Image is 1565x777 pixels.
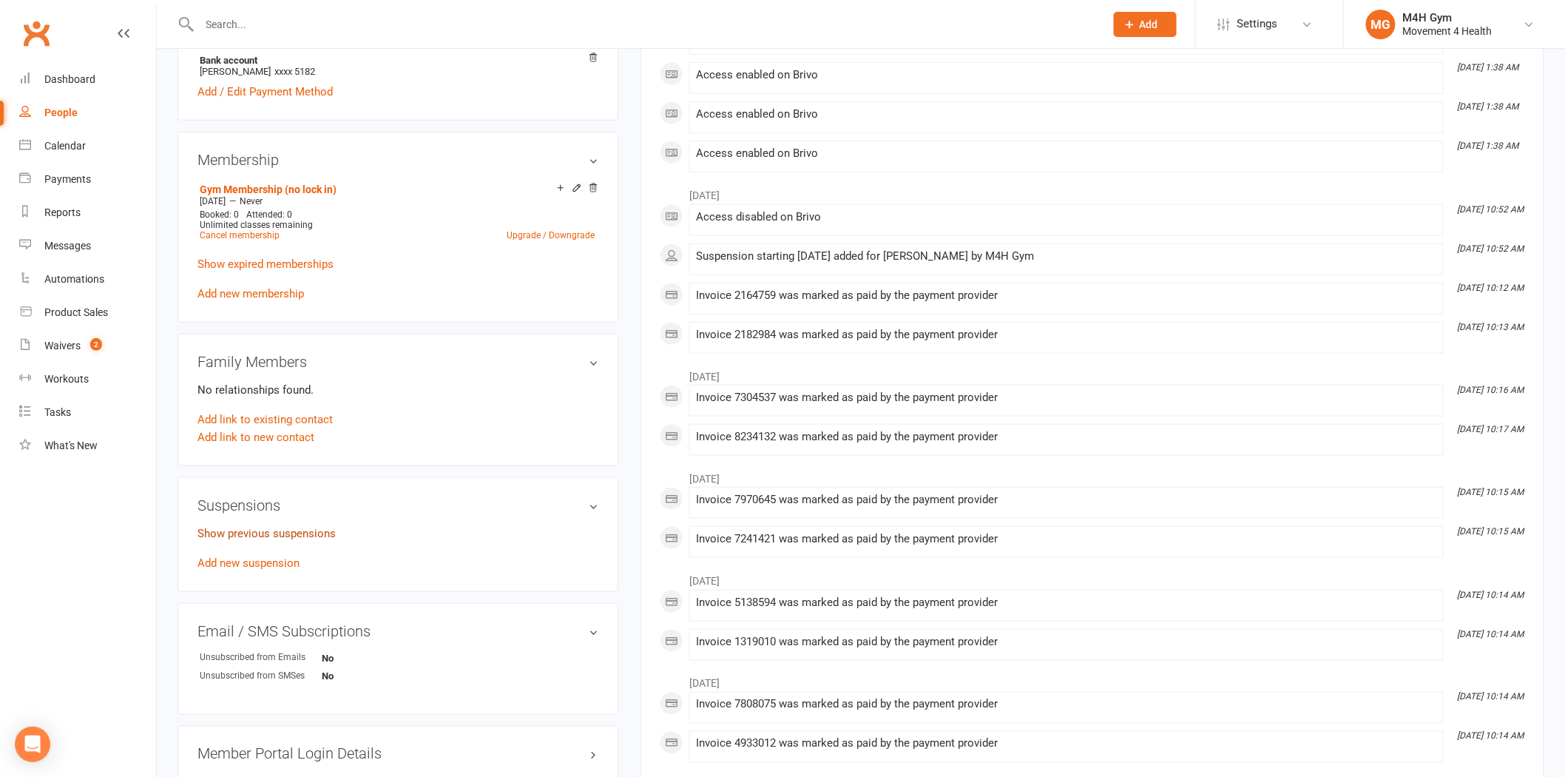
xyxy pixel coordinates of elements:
span: Unlimited classes remaining [200,220,313,230]
span: Add [1140,18,1158,30]
i: [DATE] 10:15 AM [1458,487,1524,497]
i: [DATE] 10:15 AM [1458,526,1524,536]
a: Add link to existing contact [197,411,333,428]
div: Open Intercom Messenger [15,727,50,762]
i: [DATE] 10:14 AM [1458,692,1524,702]
i: [DATE] 10:17 AM [1458,424,1524,434]
div: Messages [44,240,91,252]
div: Automations [44,273,104,285]
div: Access enabled on Brivo [696,108,1437,121]
strong: No [322,653,407,664]
a: Add new membership [197,287,304,300]
i: [DATE] 10:14 AM [1458,731,1524,741]
i: [DATE] 10:13 AM [1458,322,1524,332]
a: Upgrade / Downgrade [507,230,595,240]
a: Cancel membership [200,230,280,240]
li: [DATE] [660,463,1525,487]
span: Settings [1237,7,1278,41]
div: Access disabled on Brivo [696,211,1437,223]
div: Access enabled on Brivo [696,147,1437,160]
i: [DATE] 10:16 AM [1458,385,1524,395]
div: Invoice 2164759 was marked as paid by the payment provider [696,289,1437,302]
i: [DATE] 10:14 AM [1458,629,1524,639]
strong: No [322,670,407,682]
div: People [44,107,78,118]
h3: Suspensions [197,497,598,514]
div: Product Sales [44,306,108,318]
i: [DATE] 1:38 AM [1458,101,1519,112]
input: Search... [195,14,1095,35]
div: Tasks [44,406,71,418]
div: Calendar [44,140,86,152]
div: Reports [44,206,81,218]
h3: Email / SMS Subscriptions [197,623,598,639]
h3: Family Members [197,354,598,370]
strong: Bank account [200,55,591,66]
li: [DATE] [660,565,1525,589]
a: What's New [19,429,156,462]
div: Unsubscribed from SMSes [200,669,322,683]
a: Add / Edit Payment Method [197,83,333,101]
div: Invoice 7304537 was marked as paid by the payment provider [696,391,1437,404]
a: Show previous suspensions [197,527,336,540]
a: Automations [19,263,156,296]
a: Tasks [19,396,156,429]
span: xxxx 5182 [274,66,315,77]
i: [DATE] 1:38 AM [1458,141,1519,151]
div: Dashboard [44,73,95,85]
div: Invoice 7241421 was marked as paid by the payment provider [696,533,1437,545]
li: [DATE] [660,668,1525,692]
div: Invoice 7808075 was marked as paid by the payment provider [696,699,1437,711]
div: Movement 4 Health [1403,24,1493,38]
a: Product Sales [19,296,156,329]
div: MG [1366,10,1396,39]
span: Attended: 0 [246,209,292,220]
i: [DATE] 1:38 AM [1458,62,1519,73]
li: [DATE] [660,180,1525,203]
a: Add link to new contact [197,428,314,446]
span: 2 [90,338,102,351]
a: Waivers 2 [19,329,156,363]
a: Add new suspension [197,556,300,570]
div: Invoice 1319010 was marked as paid by the payment provider [696,636,1437,648]
div: Invoice 5138594 was marked as paid by the payment provider [696,596,1437,609]
div: Invoice 4933012 was marked as paid by the payment provider [696,738,1437,750]
div: Workouts [44,373,89,385]
i: [DATE] 10:14 AM [1458,590,1524,600]
a: Dashboard [19,63,156,96]
div: Invoice 7970645 was marked as paid by the payment provider [696,494,1437,506]
a: Workouts [19,363,156,396]
div: Payments [44,173,91,185]
div: Suspension starting [DATE] added for [PERSON_NAME] by M4H Gym [696,250,1437,263]
div: What's New [44,440,98,451]
a: Calendar [19,129,156,163]
h3: Membership [197,152,598,168]
div: Access enabled on Brivo [696,69,1437,81]
a: Gym Membership (no lock in) [200,184,337,195]
span: Never [240,196,263,206]
div: Invoice 2182984 was marked as paid by the payment provider [696,329,1437,341]
span: Booked: 0 [200,209,239,220]
div: Waivers [44,340,81,351]
div: Invoice 8234132 was marked as paid by the payment provider [696,431,1437,443]
h3: Member Portal Login Details [197,746,598,762]
i: [DATE] 10:52 AM [1458,204,1524,215]
div: M4H Gym [1403,11,1493,24]
a: Show expired memberships [197,258,334,271]
a: People [19,96,156,129]
button: Add [1114,12,1177,37]
div: — [196,195,598,207]
a: Messages [19,229,156,263]
a: Payments [19,163,156,196]
a: Reports [19,196,156,229]
li: [PERSON_NAME] [197,53,598,79]
span: [DATE] [200,196,226,206]
i: [DATE] 10:52 AM [1458,243,1524,254]
i: [DATE] 10:12 AM [1458,283,1524,293]
p: No relationships found. [197,381,598,399]
li: [DATE] [660,361,1525,385]
div: Unsubscribed from Emails [200,650,322,665]
a: Clubworx [18,15,55,52]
